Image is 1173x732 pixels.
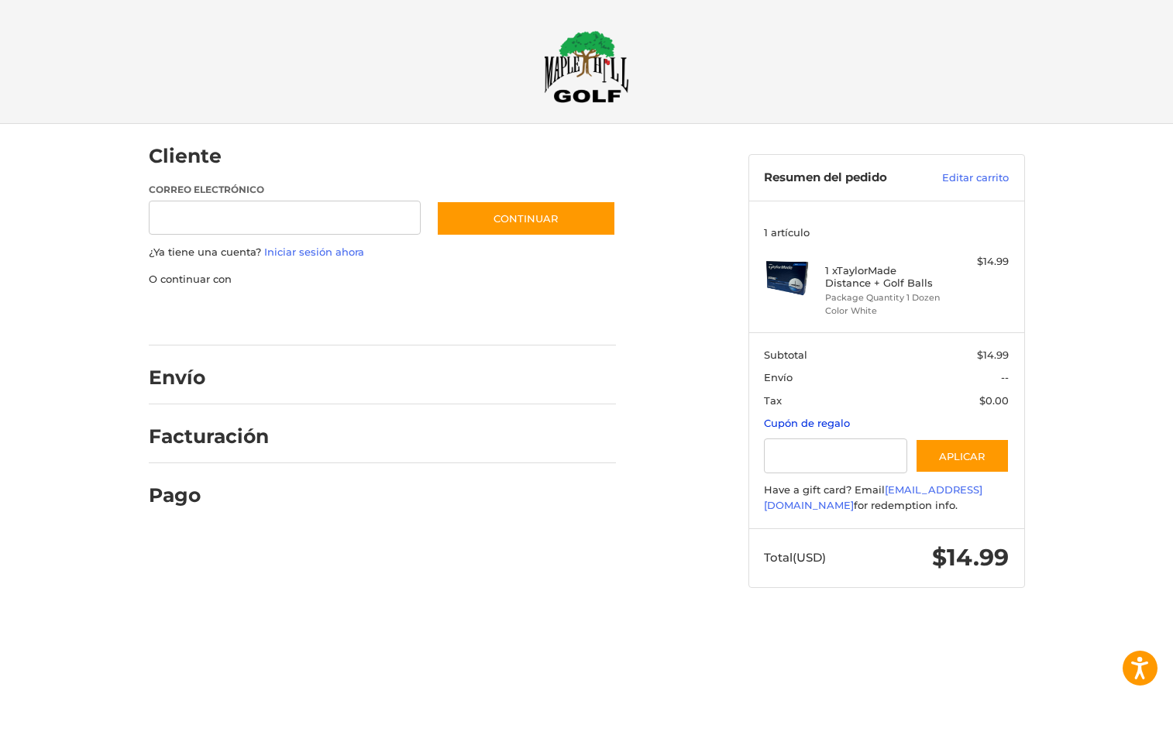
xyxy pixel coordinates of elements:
span: Total (USD) [764,550,826,565]
li: Package Quantity 1 Dozen [825,291,944,304]
iframe: PayPal-paypal [143,302,260,330]
a: Editar carrito [923,170,1009,186]
h3: 1 artículo [764,226,1009,239]
span: Tax [764,394,782,407]
div: Have a gift card? Email for redemption info. [764,483,1009,513]
img: Maple Hill Golf [544,30,629,103]
h3: Resumen del pedido [764,170,923,186]
h2: Pago [149,483,239,507]
span: Envío [764,371,793,383]
a: Iniciar sesión ahora [264,246,364,258]
h2: Facturación [149,424,269,448]
span: $0.00 [979,394,1009,407]
li: Color White [825,304,944,318]
div: $14.99 [948,254,1009,270]
h2: Cliente [149,144,239,168]
button: Aplicar [915,438,1010,473]
label: Correo electrónico [149,183,421,197]
p: O continuar con [149,272,616,287]
span: $14.99 [977,349,1009,361]
h2: Envío [149,366,239,390]
h4: 1 x TaylorMade Distance + Golf Balls [825,264,944,290]
span: Subtotal [764,349,807,361]
span: $14.99 [932,543,1009,572]
button: Continuar [436,201,616,236]
a: [EMAIL_ADDRESS][DOMAIN_NAME] [764,483,982,511]
input: Cupón de regalo o código de cupón [764,438,907,473]
a: Cupón de regalo [764,417,850,429]
p: ¿Ya tiene una cuenta? [149,245,616,260]
span: -- [1001,371,1009,383]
